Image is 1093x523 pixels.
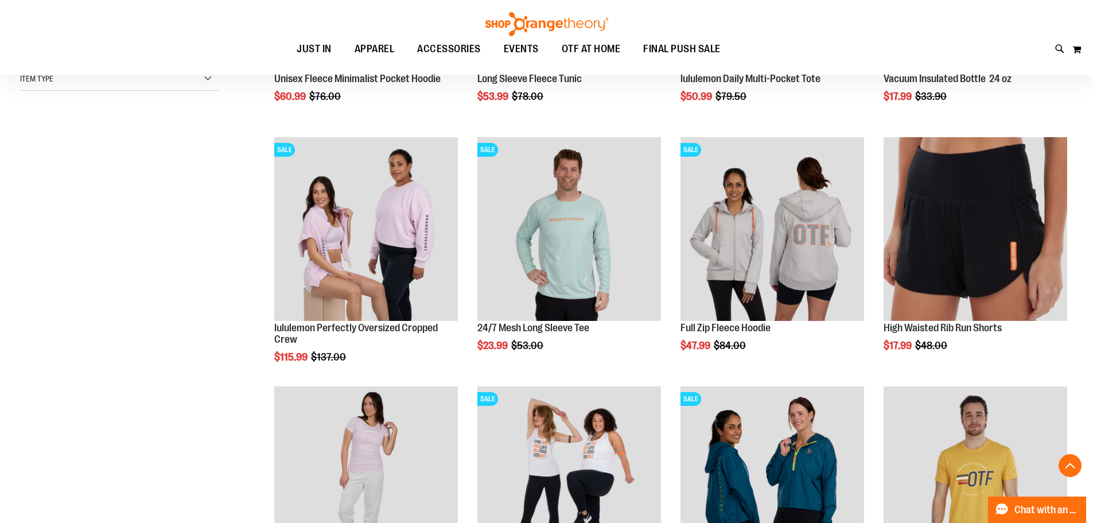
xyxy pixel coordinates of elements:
[884,340,913,351] span: $17.99
[1014,505,1079,516] span: Chat with an Expert
[878,131,1073,381] div: product
[562,36,621,62] span: OTF AT HOME
[680,137,864,323] a: Main Image of 1457091SALE
[269,131,464,392] div: product
[915,91,948,102] span: $33.90
[20,74,53,83] span: Item Type
[309,91,343,102] span: $76.00
[680,392,701,406] span: SALE
[477,143,498,157] span: SALE
[274,143,295,157] span: SALE
[274,351,309,363] span: $115.99
[511,340,545,351] span: $53.00
[680,143,701,157] span: SALE
[632,36,732,62] a: FINAL PUSH SALE
[274,137,458,323] a: lululemon Perfectly Oversized Cropped CrewSALE
[477,91,510,102] span: $53.99
[297,36,332,62] span: JUST IN
[492,36,550,63] a: EVENTS
[1059,454,1082,477] button: Back To Top
[915,340,949,351] span: $48.00
[512,91,545,102] span: $78.00
[285,36,343,63] a: JUST IN
[477,137,661,323] a: Main Image of 1457095SALE
[417,36,481,62] span: ACCESSORIES
[680,340,712,351] span: $47.99
[484,12,610,36] img: Shop Orangetheory
[715,91,748,102] span: $79.50
[274,73,441,84] a: Unisex Fleece Minimalist Pocket Hoodie
[680,322,771,334] a: Full Zip Fleece Hoodie
[477,73,582,84] a: Long Sleeve Fleece Tunic
[274,137,458,321] img: lululemon Perfectly Oversized Cropped Crew
[884,91,913,102] span: $17.99
[311,351,348,363] span: $137.00
[472,131,667,381] div: product
[884,137,1067,321] img: High Waisted Rib Run Shorts
[675,131,870,381] div: product
[355,36,395,62] span: APPAREL
[504,36,539,62] span: EVENTS
[680,73,820,84] a: lululemon Daily Multi-Pocket Tote
[680,91,714,102] span: $50.99
[477,392,498,406] span: SALE
[550,36,632,63] a: OTF AT HOME
[884,137,1067,323] a: High Waisted Rib Run Shorts
[884,322,1002,334] a: High Waisted Rib Run Shorts
[477,322,589,334] a: 24/7 Mesh Long Sleeve Tee
[988,497,1087,523] button: Chat with an Expert
[884,73,1012,84] a: Vacuum Insulated Bottle 24 oz
[274,322,438,345] a: lululemon Perfectly Oversized Cropped Crew
[643,36,721,62] span: FINAL PUSH SALE
[343,36,406,63] a: APPAREL
[406,36,492,63] a: ACCESSORIES
[680,137,864,321] img: Main Image of 1457091
[477,137,661,321] img: Main Image of 1457095
[477,340,509,351] span: $23.99
[714,340,748,351] span: $84.00
[274,91,308,102] span: $60.99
